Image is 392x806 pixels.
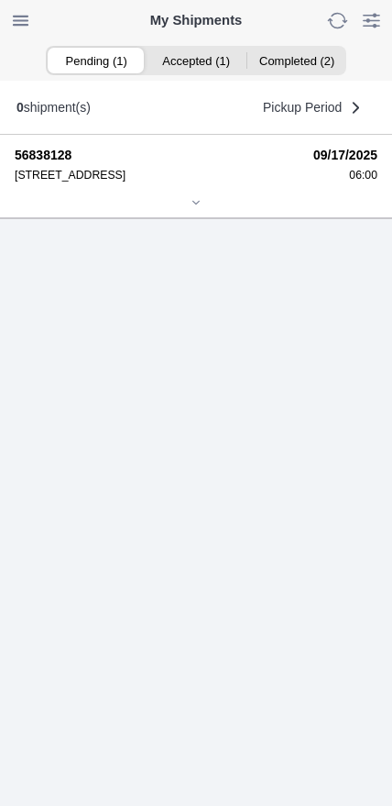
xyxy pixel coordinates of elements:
[46,48,146,73] ion-segment-button: Pending (1)
[16,100,91,115] div: shipment(s)
[146,48,245,73] ion-segment-button: Accepted (1)
[16,100,24,115] b: 0
[246,48,346,73] ion-segment-button: Completed (2)
[15,169,300,182] div: [STREET_ADDRESS]
[15,148,300,162] strong: 56838128
[313,148,377,162] strong: 09/17/2025
[313,169,377,182] div: 06:00
[263,101,342,114] span: Pickup Period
